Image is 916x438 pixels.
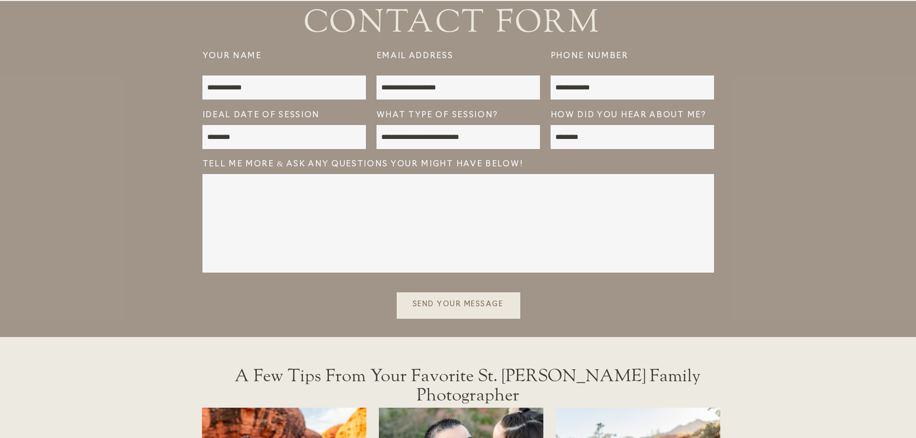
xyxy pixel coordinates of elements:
p: What Type of Session? [376,109,540,124]
p: PHONE NUMBER [551,50,714,64]
p: Your Name [202,50,366,64]
p: EMAIL ADDRESS [376,50,540,64]
p: how did you hear about me? [551,109,714,124]
p: Tell Me More & ask any questions your might have below! [202,158,540,173]
p: Ideal Date of Session [202,109,366,124]
h2: A Few Tips From Your Favorite St. [PERSON_NAME] Family Photographer [224,366,712,386]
